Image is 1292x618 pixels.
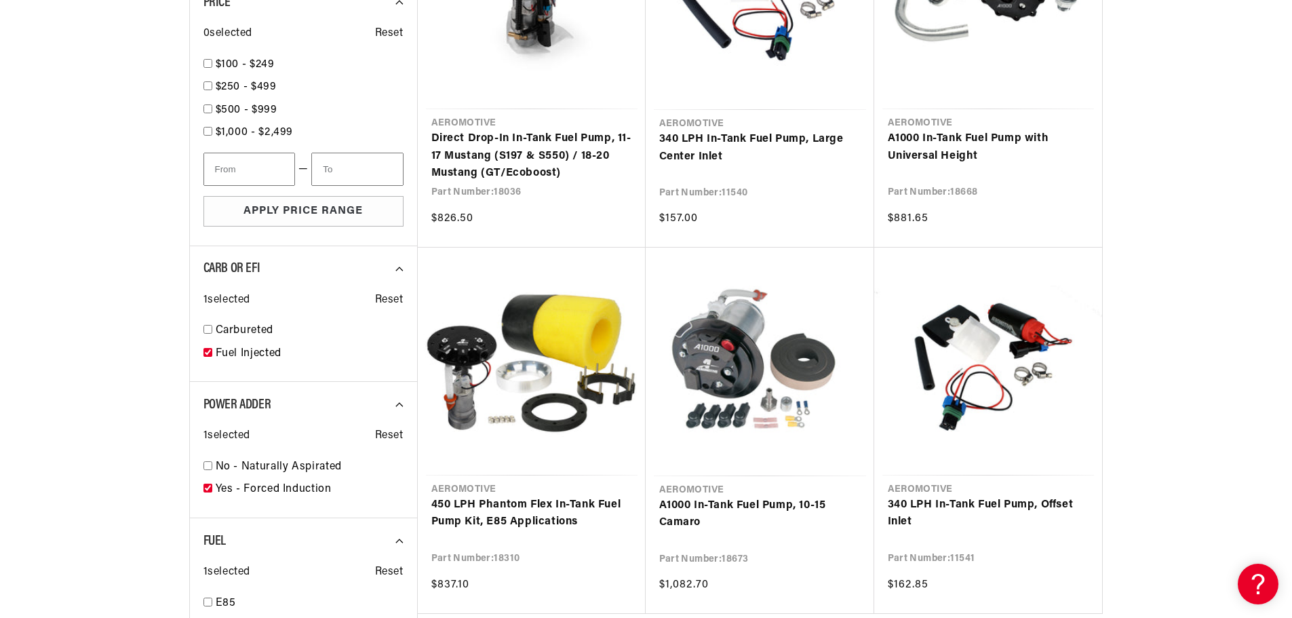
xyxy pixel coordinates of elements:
span: $250 - $499 [216,81,277,92]
span: — [298,161,309,178]
span: 1 selected [203,292,250,309]
input: From [203,153,295,186]
a: 340 LPH In-Tank Fuel Pump, Offset Inlet [888,497,1089,531]
span: 1 selected [203,427,250,445]
a: A1000 In-Tank Fuel Pump with Universal Height [888,130,1089,165]
span: Reset [375,25,404,43]
span: 1 selected [203,564,250,581]
span: Reset [375,292,404,309]
a: Carbureted [216,322,404,340]
a: E85 [216,595,404,613]
input: To [311,153,403,186]
span: $500 - $999 [216,104,277,115]
a: Direct Drop-In In-Tank Fuel Pump, 11-17 Mustang (S197 & S550) / 18-20 Mustang (GT/Ecoboost) [431,130,632,182]
a: Yes - Forced Induction [216,481,404,499]
span: Power Adder [203,398,271,412]
span: 0 selected [203,25,252,43]
span: CARB or EFI [203,262,260,275]
span: Reset [375,427,404,445]
button: Apply Price Range [203,196,404,227]
span: Reset [375,564,404,581]
a: 340 LPH In-Tank Fuel Pump, Large Center Inlet [659,131,861,166]
a: A1000 In-Tank Fuel Pump, 10-15 Camaro [659,497,861,532]
span: $100 - $249 [216,59,275,70]
span: Fuel [203,535,226,548]
a: No - Naturally Aspirated [216,459,404,476]
a: Fuel Injected [216,345,404,363]
a: 450 LPH Phantom Flex In-Tank Fuel Pump Kit, E85 Applications [431,497,632,531]
span: $1,000 - $2,499 [216,127,294,138]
